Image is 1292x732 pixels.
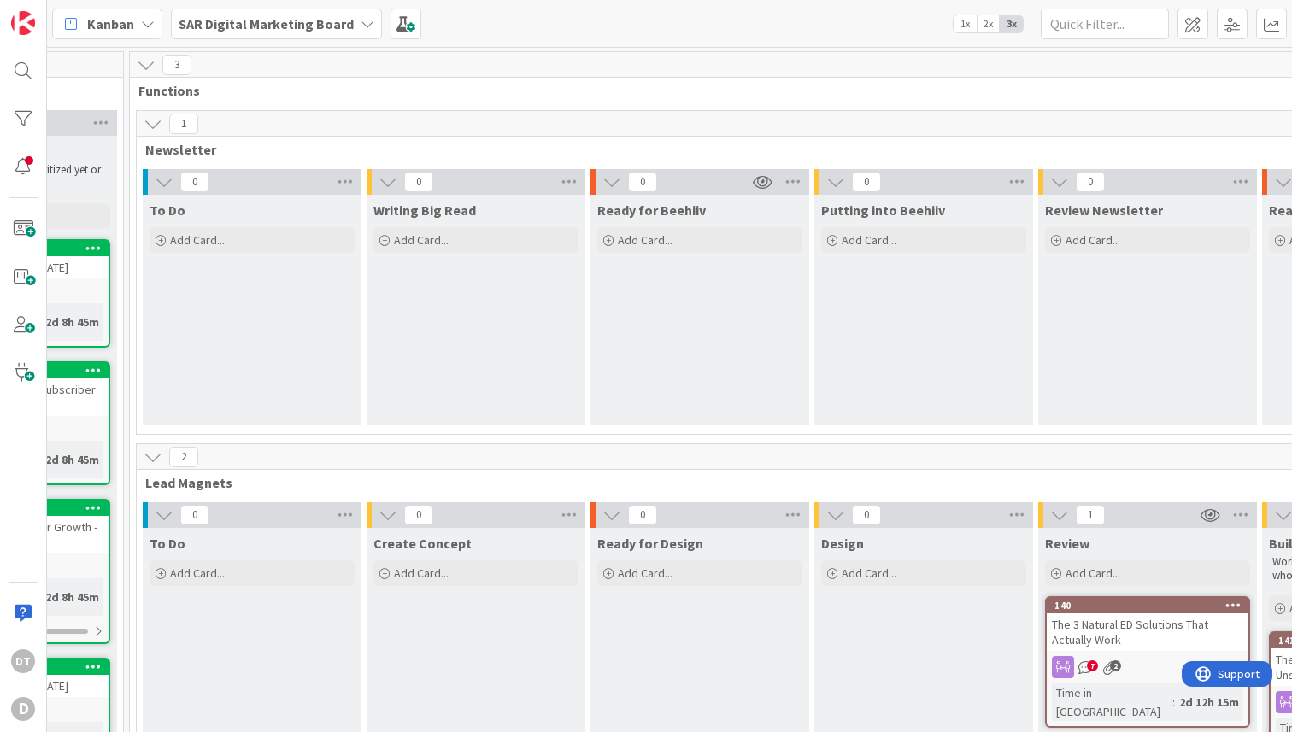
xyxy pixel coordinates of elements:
div: 2d 12h 15m [1175,693,1243,712]
span: 0 [404,505,433,525]
span: Writing Big Read [373,202,476,219]
span: 1 [169,114,198,134]
span: Review [1045,535,1089,552]
span: Putting into Beehiiv [821,202,945,219]
div: D [11,697,35,721]
span: Add Card... [1066,232,1120,248]
span: Ready for Beehiiv [597,202,706,219]
span: 7 [1087,660,1098,671]
div: 140 [1054,600,1248,612]
span: Design [821,535,864,552]
span: Add Card... [842,565,896,581]
span: 2 [169,447,198,467]
img: Visit kanbanzone.com [11,11,35,35]
span: 2x [977,15,1000,32]
span: Add Card... [394,565,449,581]
span: 0 [180,505,209,525]
span: 3x [1000,15,1023,32]
span: To Do [150,535,185,552]
span: Add Card... [618,232,672,248]
span: Add Card... [1066,565,1120,581]
span: 0 [180,172,209,192]
span: Create Concept [373,535,472,552]
span: 0 [852,505,881,525]
span: Add Card... [170,565,225,581]
div: 2d 8h 45m [41,313,103,331]
div: Time in [GEOGRAPHIC_DATA] [1052,683,1172,721]
span: Add Card... [842,232,896,248]
span: 0 [852,172,881,192]
div: 2d 8h 45m [41,588,103,606]
span: 2 [1110,660,1121,671]
span: 3 [162,55,191,75]
div: 140The 3 Natural ED Solutions That Actually Work [1047,598,1248,651]
span: Review Newsletter [1045,202,1163,219]
span: Support [36,3,78,23]
span: Add Card... [170,232,225,248]
span: 0 [628,505,657,525]
span: 0 [404,172,433,192]
input: Quick Filter... [1041,9,1169,39]
div: The 3 Natural ED Solutions That Actually Work [1047,613,1248,651]
div: 2d 8h 45m [41,450,103,469]
span: 0 [1076,172,1105,192]
span: Add Card... [618,565,672,581]
span: Add Card... [394,232,449,248]
span: To Do [150,202,185,219]
span: 1x [954,15,977,32]
b: SAR Digital Marketing Board [179,15,354,32]
span: Kanban [87,14,134,34]
span: : [1172,693,1175,712]
div: 140 [1047,598,1248,613]
span: 0 [628,172,657,192]
span: 1 [1076,505,1105,525]
span: Ready for Design [597,535,703,552]
div: DT [11,649,35,673]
